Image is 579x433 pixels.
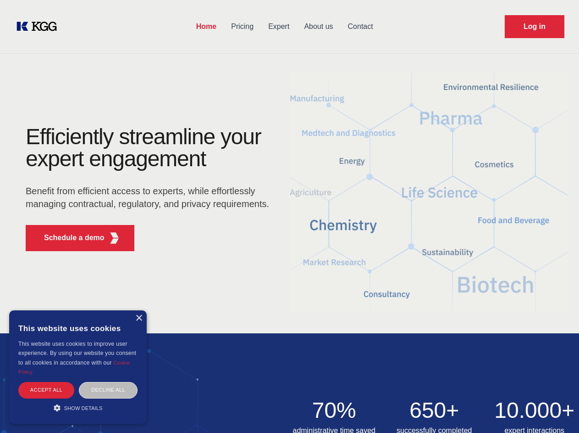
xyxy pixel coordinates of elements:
span: This website uses cookies to improve user experience. By using our website you consent to all coo... [18,341,136,366]
p: Schedule a demo [44,232,105,243]
h2: 70% [290,399,379,422]
a: About us [297,15,340,39]
a: Expert [261,15,297,39]
p: Benefit from efficient access to experts, while effortlessly managing contractual, regulatory, an... [26,185,275,210]
img: KGG Fifth Element RED [109,232,120,244]
div: Show details [18,403,138,412]
div: Close [135,315,142,322]
a: KOL Knowledge Platform: Talk to Key External Experts (KEE) [15,19,64,34]
img: KGG Fifth Element RED [290,60,568,324]
a: Request Demo [505,15,564,38]
a: Pricing [224,15,261,39]
div: Accept all [18,382,74,398]
h1: Efficiently streamline your expert engagement [26,126,275,170]
div: Decline all [79,382,138,398]
span: Show details [64,405,103,411]
h2: 650+ [390,399,479,422]
button: Schedule a demoKGG Fifth Element RED [26,225,134,251]
a: Contact [341,15,380,39]
a: Home [189,15,224,39]
div: This website uses cookies [18,317,138,339]
a: Cookie Policy [18,360,130,375]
